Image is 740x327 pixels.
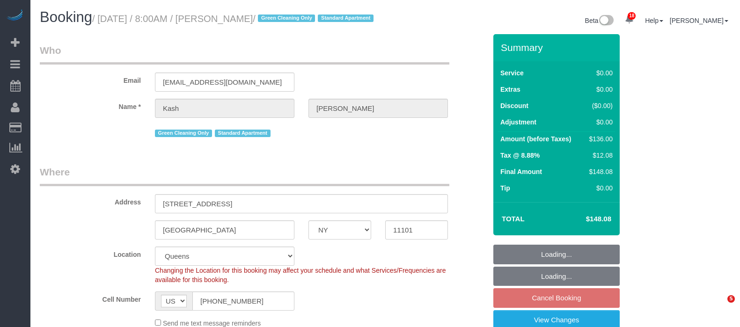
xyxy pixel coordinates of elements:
input: City [155,220,294,240]
a: Help [645,17,663,24]
strong: Total [502,215,525,223]
span: Standard Apartment [318,15,374,22]
input: Email [155,73,294,92]
a: Beta [585,17,614,24]
iframe: Intercom live chat [708,295,731,318]
label: Address [33,194,148,207]
h3: Summary [501,42,615,53]
label: Location [33,247,148,259]
label: Tax @ 8.88% [500,151,540,160]
input: Last Name [308,99,448,118]
label: Cell Number [33,291,148,304]
img: New interface [598,15,614,27]
label: Tip [500,183,510,193]
input: Cell Number [192,291,294,311]
div: $148.08 [586,167,613,176]
label: Extras [500,85,520,94]
div: $0.00 [586,183,613,193]
span: Send me text message reminders [163,320,261,327]
input: Zip Code [385,220,448,240]
label: Discount [500,101,528,110]
span: / [253,14,376,24]
div: $0.00 [586,85,613,94]
label: Service [500,68,524,78]
legend: Who [40,44,449,65]
label: Amount (before Taxes) [500,134,571,144]
a: [PERSON_NAME] [670,17,728,24]
div: $0.00 [586,68,613,78]
label: Email [33,73,148,85]
small: / [DATE] / 8:00AM / [PERSON_NAME] [92,14,376,24]
span: Green Cleaning Only [155,130,212,137]
h4: $148.08 [558,215,611,223]
span: Standard Apartment [215,130,271,137]
div: ($0.00) [586,101,613,110]
span: 18 [628,12,636,20]
label: Name * [33,99,148,111]
div: $0.00 [586,117,613,127]
legend: Where [40,165,449,186]
a: 18 [620,9,638,30]
span: Changing the Location for this booking may affect your schedule and what Services/Frequencies are... [155,267,446,283]
div: $136.00 [586,134,613,144]
img: Automaid Logo [6,9,24,22]
label: Final Amount [500,167,542,176]
span: 5 [727,295,735,303]
label: Adjustment [500,117,536,127]
div: $12.08 [586,151,613,160]
span: Green Cleaning Only [258,15,315,22]
input: First Name [155,99,294,118]
span: Booking [40,9,92,25]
